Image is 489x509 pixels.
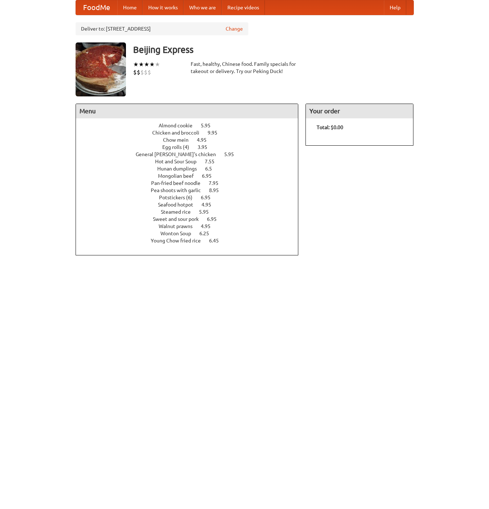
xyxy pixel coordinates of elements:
span: 6.25 [199,231,216,236]
li: $ [144,68,148,76]
li: $ [140,68,144,76]
span: 6.95 [201,195,218,200]
span: Walnut prawns [159,223,200,229]
span: Young Chow fried rice [151,238,208,244]
span: Chicken and broccoli [152,130,207,136]
a: Pan-fried beef noodle 7.95 [151,180,232,186]
h3: Beijing Express [133,42,414,57]
span: Steamed rice [161,209,198,215]
span: 7.95 [209,180,226,186]
a: Who we are [184,0,222,15]
span: 6.5 [205,166,219,172]
span: Mongolian beef [158,173,201,179]
span: 4.95 [201,223,218,229]
div: Fast, healthy, Chinese food. Family specials for takeout or delivery. Try our Peking Duck! [191,60,299,75]
span: Hot and Sour Soup [155,159,204,164]
span: 6.45 [209,238,226,244]
li: $ [148,68,151,76]
span: 7.55 [205,159,222,164]
a: Hot and Sour Soup 7.55 [155,159,228,164]
a: Almond cookie 5.95 [159,123,224,128]
a: General [PERSON_NAME]'s chicken 5.95 [136,151,247,157]
h4: Menu [76,104,298,118]
a: Potstickers (6) 6.95 [159,195,224,200]
a: Hunan dumplings 6.5 [157,166,225,172]
span: 4.95 [197,137,214,143]
li: $ [133,68,137,76]
span: Pea shoots with garlic [151,187,208,193]
li: ★ [149,60,155,68]
a: Change [226,25,243,32]
li: $ [137,68,140,76]
h4: Your order [306,104,413,118]
a: Sweet and sour pork 6.95 [153,216,230,222]
img: angular.jpg [76,42,126,96]
span: 5.95 [199,209,216,215]
a: Pea shoots with garlic 8.95 [151,187,232,193]
a: Walnut prawns 4.95 [159,223,224,229]
span: 6.95 [202,173,219,179]
a: Young Chow fried rice 6.45 [151,238,232,244]
span: General [PERSON_NAME]'s chicken [136,151,223,157]
li: ★ [155,60,160,68]
span: 5.95 [224,151,241,157]
span: Almond cookie [159,123,200,128]
li: ★ [144,60,149,68]
span: Hunan dumplings [157,166,204,172]
a: Steamed rice 5.95 [161,209,222,215]
span: 6.95 [207,216,224,222]
a: Seafood hotpot 4.95 [158,202,225,208]
span: Wonton Soup [160,231,198,236]
div: Deliver to: [STREET_ADDRESS] [76,22,248,35]
a: How it works [142,0,184,15]
a: Help [384,0,406,15]
a: Egg rolls (4) 3.95 [162,144,221,150]
span: Chow mein [163,137,196,143]
span: 3.95 [198,144,214,150]
a: Wonton Soup 6.25 [160,231,222,236]
li: ★ [133,60,139,68]
span: 4.95 [202,202,218,208]
li: ★ [139,60,144,68]
span: Seafood hotpot [158,202,200,208]
span: Potstickers (6) [159,195,200,200]
a: Chicken and broccoli 9.95 [152,130,231,136]
a: Home [117,0,142,15]
span: Pan-fried beef noodle [151,180,208,186]
b: Total: $0.00 [317,124,343,130]
span: Egg rolls (4) [162,144,196,150]
a: Recipe videos [222,0,265,15]
span: 5.95 [201,123,218,128]
span: 9.95 [208,130,225,136]
a: Chow mein 4.95 [163,137,220,143]
a: Mongolian beef 6.95 [158,173,225,179]
a: FoodMe [76,0,117,15]
span: Sweet and sour pork [153,216,206,222]
span: 8.95 [209,187,226,193]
